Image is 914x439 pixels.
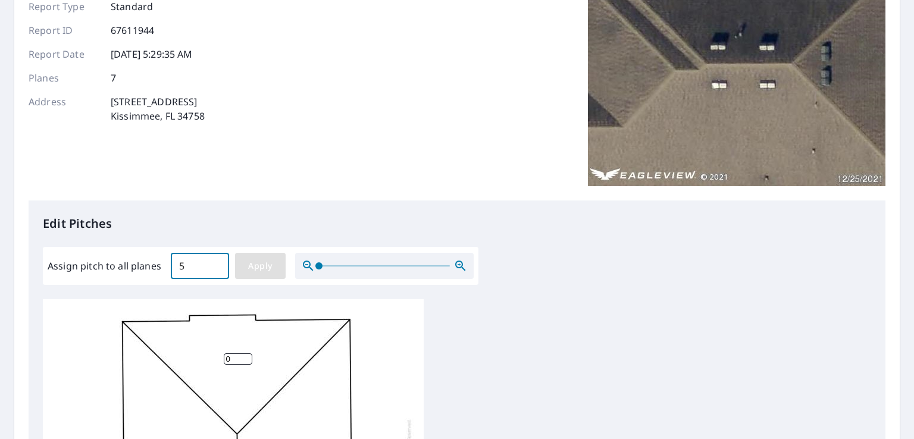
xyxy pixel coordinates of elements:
p: Report Date [29,47,100,61]
input: 00.0 [171,249,229,283]
p: Edit Pitches [43,215,871,233]
span: Apply [245,259,276,274]
p: 7 [111,71,116,85]
p: Planes [29,71,100,85]
p: [STREET_ADDRESS] Kissimmee, FL 34758 [111,95,205,123]
p: Address [29,95,100,123]
p: 67611944 [111,23,154,37]
p: Report ID [29,23,100,37]
label: Assign pitch to all planes [48,259,161,273]
p: [DATE] 5:29:35 AM [111,47,193,61]
button: Apply [235,253,286,279]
